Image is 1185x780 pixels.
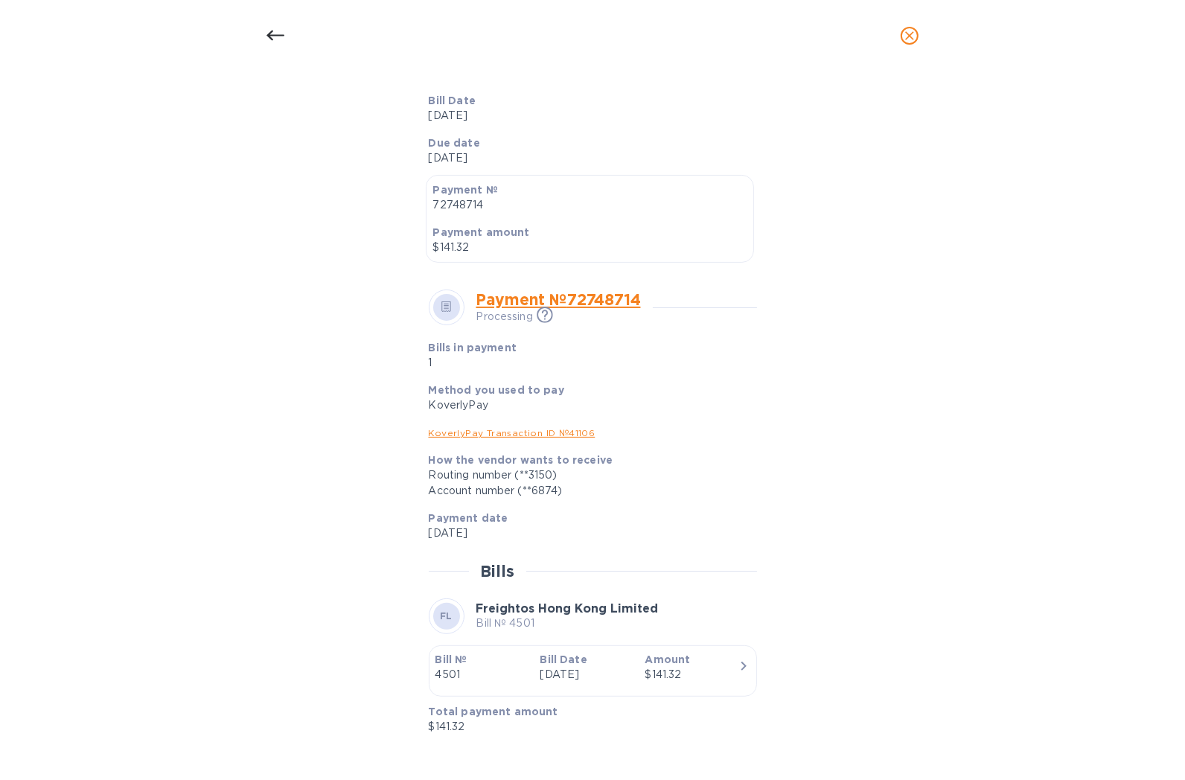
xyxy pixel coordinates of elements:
[429,719,745,735] p: $141.32
[429,150,745,166] p: [DATE]
[476,616,659,631] p: Bill № 4501
[435,667,528,682] p: 4501
[429,706,558,717] b: Total payment amount
[429,108,745,124] p: [DATE]
[429,95,476,106] b: Bill Date
[892,18,927,54] button: close
[429,645,757,697] button: Bill №4501Bill Date[DATE]Amount$141.32
[435,653,467,665] b: Bill №
[540,653,587,665] b: Bill Date
[433,197,747,213] p: 72748714
[440,610,453,621] b: FL
[476,309,533,325] p: Processing
[429,467,745,483] div: Routing number (**3150)
[476,601,659,616] b: Freightos Hong Kong Limited
[429,137,480,149] b: Due date
[429,512,508,524] b: Payment date
[476,290,641,309] a: Payment № 72748714
[540,667,633,682] p: [DATE]
[429,397,745,413] div: KoverlyPay
[481,562,514,581] h2: Bills
[645,653,690,665] b: Amount
[429,342,517,354] b: Bills in payment
[429,483,745,499] div: Account number (**6874)
[429,384,564,396] b: Method you used to pay
[433,184,498,196] b: Payment №
[429,427,595,438] a: KoverlyPay Transaction ID № 41106
[429,525,745,541] p: [DATE]
[433,240,747,255] p: $141.32
[645,667,738,682] div: $141.32
[433,226,530,238] b: Payment amount
[429,454,613,466] b: How the vendor wants to receive
[429,355,639,371] p: 1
